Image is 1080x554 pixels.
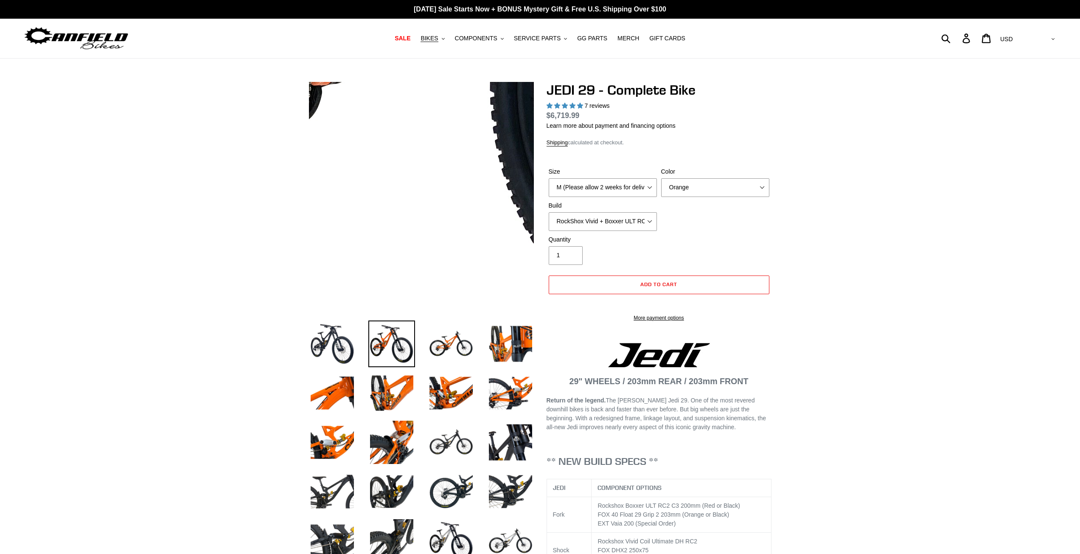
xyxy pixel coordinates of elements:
[455,35,497,42] span: COMPONENTS
[573,33,612,44] a: GG PARTS
[23,25,129,52] img: Canfield Bikes
[428,419,474,466] img: Load image into Gallery viewer, JEDI 29 - Complete Bike
[487,468,534,515] img: Load image into Gallery viewer, JEDI 29 - Complete Bike
[514,35,561,42] span: SERVICE PARTS
[547,82,771,98] h1: JEDI 29 - Complete Bike
[428,370,474,416] img: Load image into Gallery viewer, JEDI 29 - Complete Bike
[649,35,685,42] span: GIFT CARDS
[428,468,474,515] img: Load image into Gallery viewer, JEDI 29 - Complete Bike
[584,102,609,109] span: 7 reviews
[309,321,356,367] img: Load image into Gallery viewer, JEDI 29 - Complete Bike
[510,33,571,44] button: SERVICE PARTS
[613,33,643,44] a: MERCH
[549,235,657,244] label: Quantity
[577,35,607,42] span: GG PARTS
[487,321,534,367] img: Load image into Gallery viewer, JEDI 29 - Complete Bike
[428,321,474,367] img: Load image into Gallery viewer, JEDI 29 - Complete Bike
[547,455,771,467] h3: ** NEW BUILD SPECS **
[569,377,749,386] strong: 29" WHEELS / 203mm REAR / 203mm FRONT
[946,29,968,48] input: Search
[592,479,771,497] th: COMPONENT OPTIONS
[309,468,356,515] img: Load image into Gallery viewer, JEDI 29 - Complete Bike
[368,419,415,466] img: Load image into Gallery viewer, JEDI 29 - Complete Bike
[640,281,677,287] span: Add to cart
[547,138,771,147] div: calculated at checkout.
[547,122,676,129] a: Learn more about payment and financing options
[416,33,449,44] button: BIKES
[547,111,580,120] span: $6,719.99
[547,479,592,497] th: JEDI
[598,547,648,554] span: FOX DHX2 250x75
[487,419,534,466] img: Load image into Gallery viewer, JEDI 29 - Complete Bike
[309,419,356,466] img: Load image into Gallery viewer, JEDI 29 - Complete Bike
[451,33,508,44] button: COMPONENTS
[547,139,568,146] a: Shipping
[487,370,534,416] img: Load image into Gallery viewer, JEDI 29 - Complete Bike
[617,35,639,42] span: MERCH
[368,321,415,367] img: Load image into Gallery viewer, JEDI 29 - Complete Bike
[549,276,769,294] button: Add to cart
[645,33,690,44] a: GIFT CARDS
[368,370,415,416] img: Load image into Gallery viewer, JEDI 29 - Complete Bike
[608,343,710,367] img: Jedi Logo
[547,397,606,404] strong: Return of the legend.
[368,468,415,515] img: Load image into Gallery viewer, JEDI 29 - Complete Bike
[598,502,740,509] span: Rockshox Boxxer ULT RC2 C3 200mm (Red or Black)
[390,33,415,44] a: SALE
[598,511,729,518] span: FOX 40 Float 29 Grip 2 203mm (Orange or Black)
[547,102,585,109] span: 5.00 stars
[549,167,657,176] label: Size
[395,35,410,42] span: SALE
[661,167,769,176] label: Color
[549,201,657,210] label: Build
[598,520,676,527] span: EXT Vaia 200 (Special Order)
[547,396,771,432] p: The [PERSON_NAME] Jedi 29. One of the most revered downhill bikes is back and faster than ever be...
[309,370,356,416] img: Load image into Gallery viewer, JEDI 29 - Complete Bike
[547,497,592,533] td: Fork
[549,314,769,322] a: More payment options
[598,538,697,545] span: Rockshox Vivid Coil Ultimate DH RC2
[421,35,438,42] span: BIKES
